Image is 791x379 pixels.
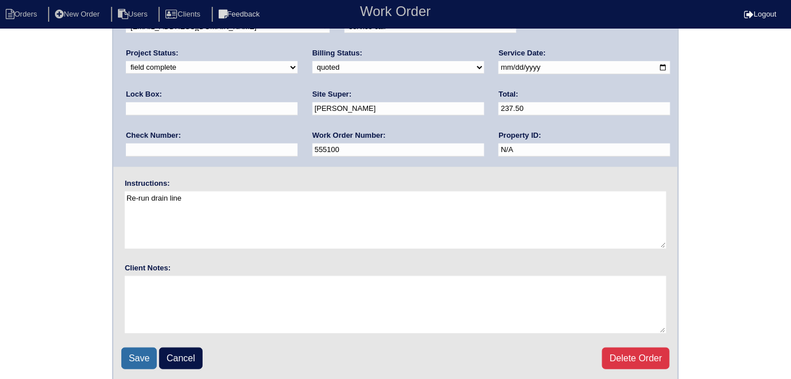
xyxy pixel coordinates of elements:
label: Project Status: [126,48,179,58]
label: Site Super: [313,89,352,99]
li: Clients [159,7,209,22]
label: Instructions: [125,178,170,189]
label: Property ID: [499,130,541,141]
input: Save [121,348,157,369]
a: New Order [48,10,109,18]
a: Logout [744,10,777,18]
a: Cancel [159,348,203,369]
label: Client Notes: [125,263,171,273]
textarea: Re-run drain line [125,192,666,249]
li: New Order [48,7,109,22]
label: Check Number: [126,130,181,141]
a: Delete Order [602,348,670,369]
li: Feedback [212,7,269,22]
a: Users [111,10,157,18]
a: Clients [159,10,209,18]
label: Billing Status: [313,48,362,58]
label: Service Date: [499,48,545,58]
label: Total: [499,89,518,99]
label: Work Order Number: [313,130,386,141]
li: Users [111,7,157,22]
label: Lock Box: [126,89,162,99]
